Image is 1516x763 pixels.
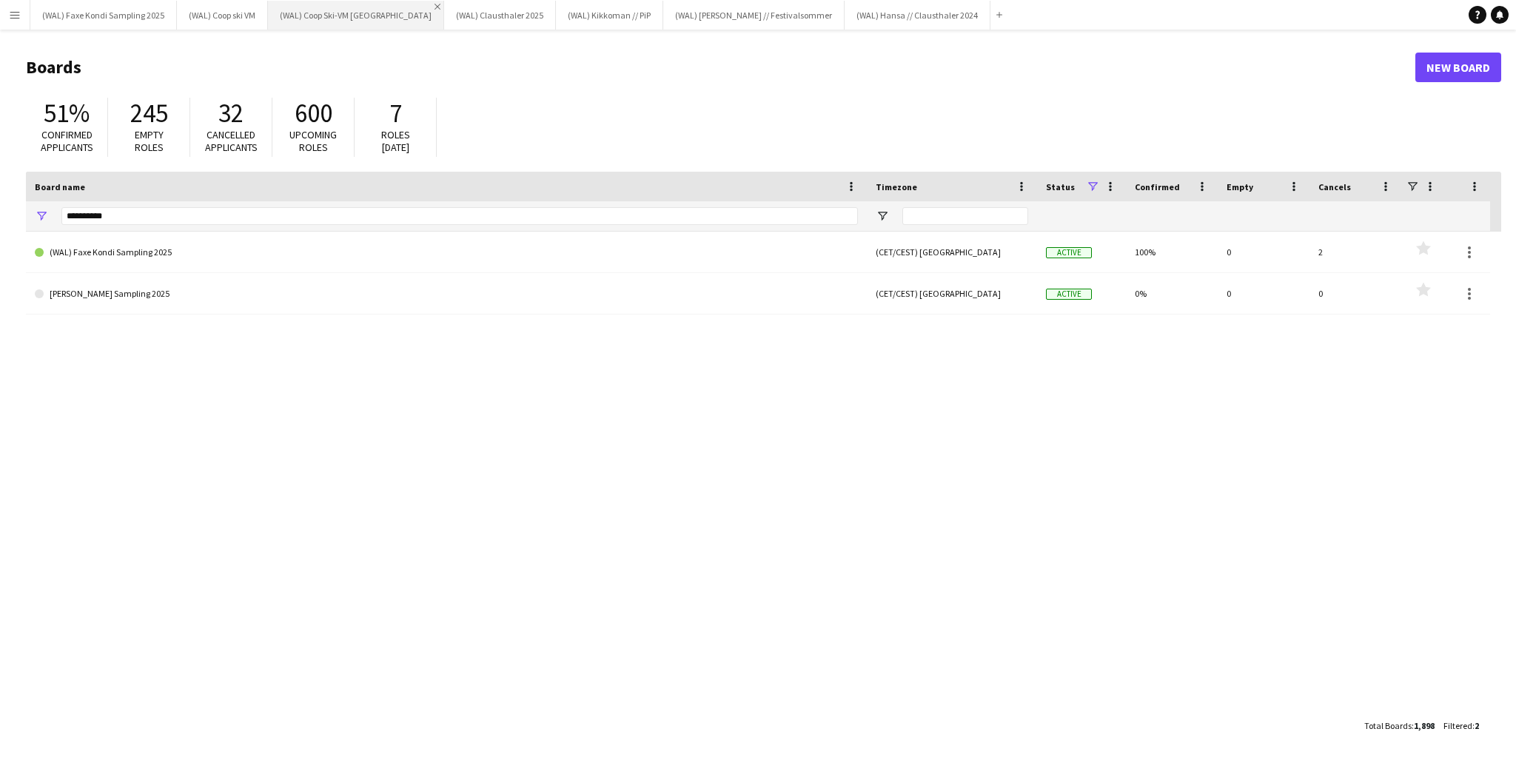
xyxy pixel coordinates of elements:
[867,232,1037,272] div: (CET/CEST) [GEOGRAPHIC_DATA]
[1414,720,1435,731] span: 1,898
[876,209,889,223] button: Open Filter Menu
[289,128,337,154] span: Upcoming roles
[1046,181,1075,192] span: Status
[41,128,93,154] span: Confirmed applicants
[35,273,858,315] a: [PERSON_NAME] Sampling 2025
[1309,232,1401,272] div: 2
[1046,289,1092,300] span: Active
[218,97,244,130] span: 32
[35,232,858,273] a: (WAL) Faxe Kondi Sampling 2025
[444,1,556,30] button: (WAL) Clausthaler 2025
[61,207,858,225] input: Board name Filter Input
[1364,711,1435,740] div: :
[1443,711,1479,740] div: :
[130,97,168,130] span: 245
[44,97,90,130] span: 51%
[35,181,85,192] span: Board name
[295,97,332,130] span: 600
[1415,53,1501,82] a: New Board
[381,128,410,154] span: Roles [DATE]
[1309,273,1401,314] div: 0
[1135,181,1180,192] span: Confirmed
[205,128,258,154] span: Cancelled applicants
[1126,273,1218,314] div: 0%
[556,1,663,30] button: (WAL) Kikkoman // PiP
[876,181,917,192] span: Timezone
[26,56,1415,78] h1: Boards
[902,207,1028,225] input: Timezone Filter Input
[663,1,845,30] button: (WAL) [PERSON_NAME] // Festivalsommer
[177,1,268,30] button: (WAL) Coop ski VM
[867,273,1037,314] div: (CET/CEST) [GEOGRAPHIC_DATA]
[1475,720,1479,731] span: 2
[1364,720,1412,731] span: Total Boards
[1218,273,1309,314] div: 0
[35,209,48,223] button: Open Filter Menu
[268,1,444,30] button: (WAL) Coop Ski-VM [GEOGRAPHIC_DATA]
[1046,247,1092,258] span: Active
[1227,181,1253,192] span: Empty
[389,97,402,130] span: 7
[1318,181,1351,192] span: Cancels
[1443,720,1472,731] span: Filtered
[845,1,990,30] button: (WAL) Hansa // Clausthaler 2024
[1126,232,1218,272] div: 100%
[1218,232,1309,272] div: 0
[135,128,164,154] span: Empty roles
[30,1,177,30] button: (WAL) Faxe Kondi Sampling 2025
